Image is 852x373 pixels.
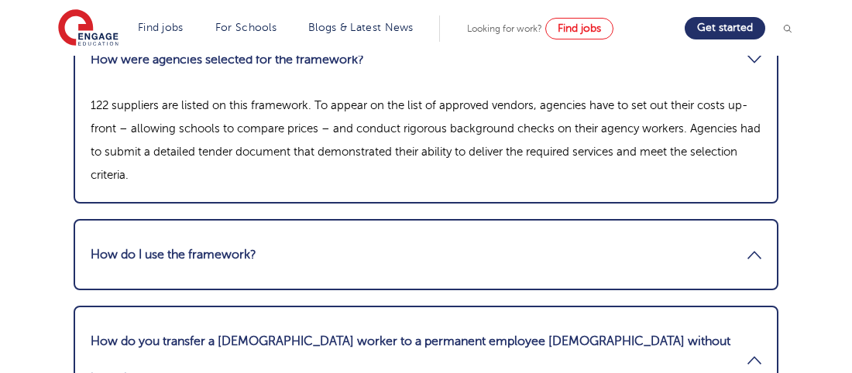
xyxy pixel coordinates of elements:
a: How were agencies selected for the framework? [91,41,761,78]
a: Blogs & Latest News [308,22,414,33]
a: How do I use the framework? [91,236,761,273]
img: Engage Education [58,9,119,48]
a: Find jobs [138,22,184,33]
a: Find jobs [545,18,613,39]
a: For Schools [215,22,277,33]
span: Looking for work? [467,23,542,34]
p: 122 suppliers are listed on this framework. To appear on the list of approved vendors, agencies h... [91,94,761,186]
span: Find jobs [558,22,601,34]
a: Get started [685,17,765,39]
